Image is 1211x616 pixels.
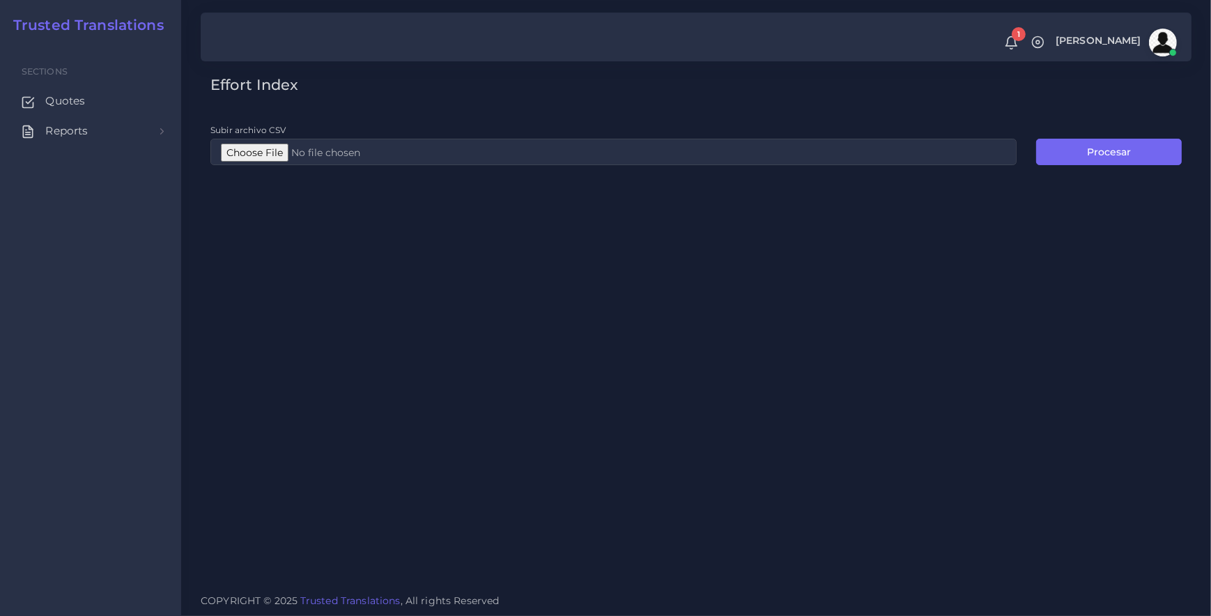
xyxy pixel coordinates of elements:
[201,594,500,608] span: COPYRIGHT © 2025
[210,124,286,136] label: Subir archivo CSV
[45,123,88,139] span: Reports
[1049,29,1182,56] a: [PERSON_NAME]avatar
[1149,29,1177,56] img: avatar
[1012,27,1026,41] span: 1
[300,594,401,607] a: Trusted Translations
[45,93,85,109] span: Quotes
[999,35,1024,50] a: 1
[1036,139,1182,165] button: Procesar
[3,17,164,33] a: Trusted Translations
[10,116,171,146] a: Reports
[401,594,500,608] span: , All rights Reserved
[1056,36,1141,45] span: [PERSON_NAME]
[22,66,68,77] span: Sections
[10,86,171,116] a: Quotes
[210,76,1182,93] h3: Effort Index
